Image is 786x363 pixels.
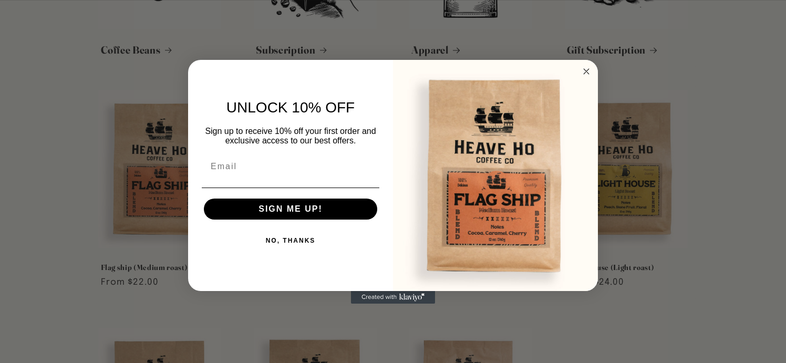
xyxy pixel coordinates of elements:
[580,65,593,78] button: Close dialog
[205,127,376,145] span: Sign up to receive 10% off your first order and exclusive access to our best offers.
[226,99,355,116] span: UNLOCK 10% OFF
[351,291,435,304] a: Created with Klaviyo - opens in a new tab
[202,156,379,177] input: Email
[393,60,598,291] img: 1d7cd290-2dbc-4d03-8a91-85fded1ba4b3.jpeg
[202,230,379,251] button: NO, THANKS
[204,199,377,220] button: SIGN ME UP!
